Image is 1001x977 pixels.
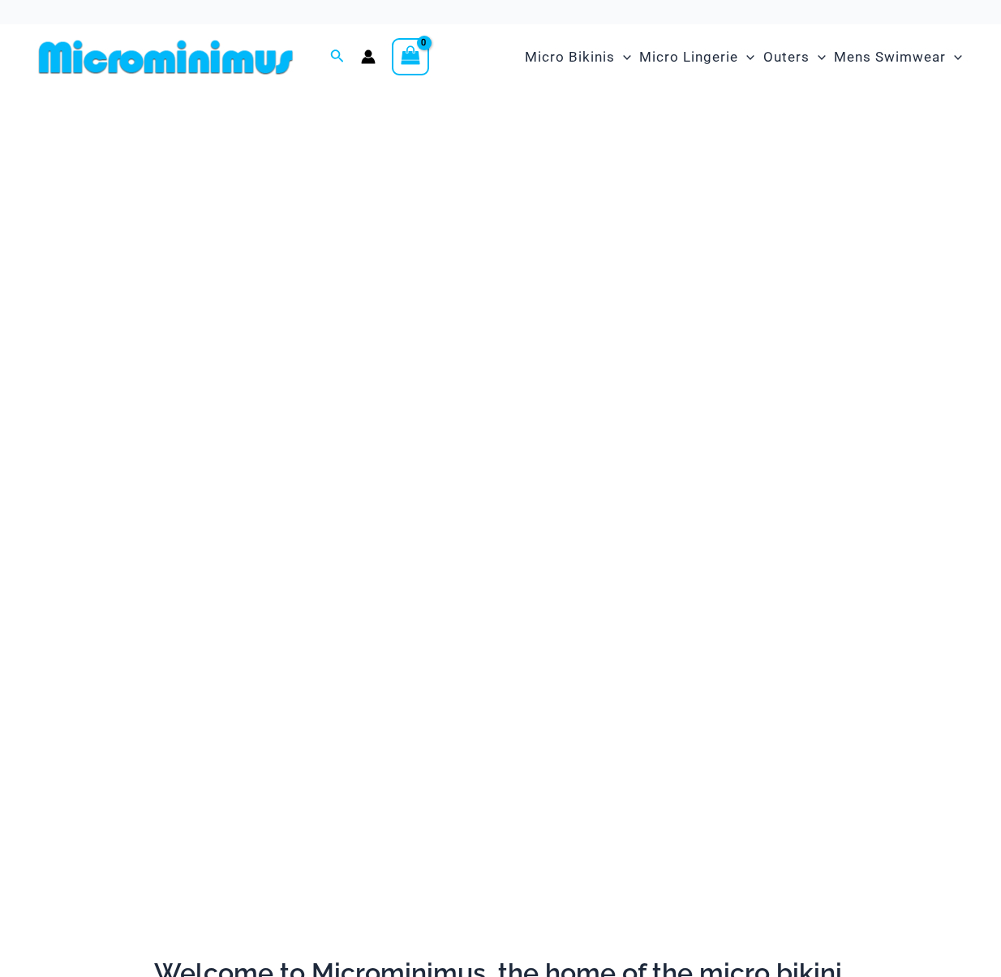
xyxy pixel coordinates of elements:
[615,36,631,78] span: Menu Toggle
[946,36,962,78] span: Menu Toggle
[759,32,830,82] a: OutersMenu ToggleMenu Toggle
[525,36,615,78] span: Micro Bikinis
[392,38,429,75] a: View Shopping Cart, empty
[518,30,969,84] nav: Site Navigation
[330,47,345,67] a: Search icon link
[810,36,826,78] span: Menu Toggle
[32,39,299,75] img: MM SHOP LOGO FLAT
[361,49,376,64] a: Account icon link
[830,32,966,82] a: Mens SwimwearMenu ToggleMenu Toggle
[738,36,754,78] span: Menu Toggle
[834,36,946,78] span: Mens Swimwear
[639,36,738,78] span: Micro Lingerie
[763,36,810,78] span: Outers
[635,32,758,82] a: Micro LingerieMenu ToggleMenu Toggle
[521,32,635,82] a: Micro BikinisMenu ToggleMenu Toggle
